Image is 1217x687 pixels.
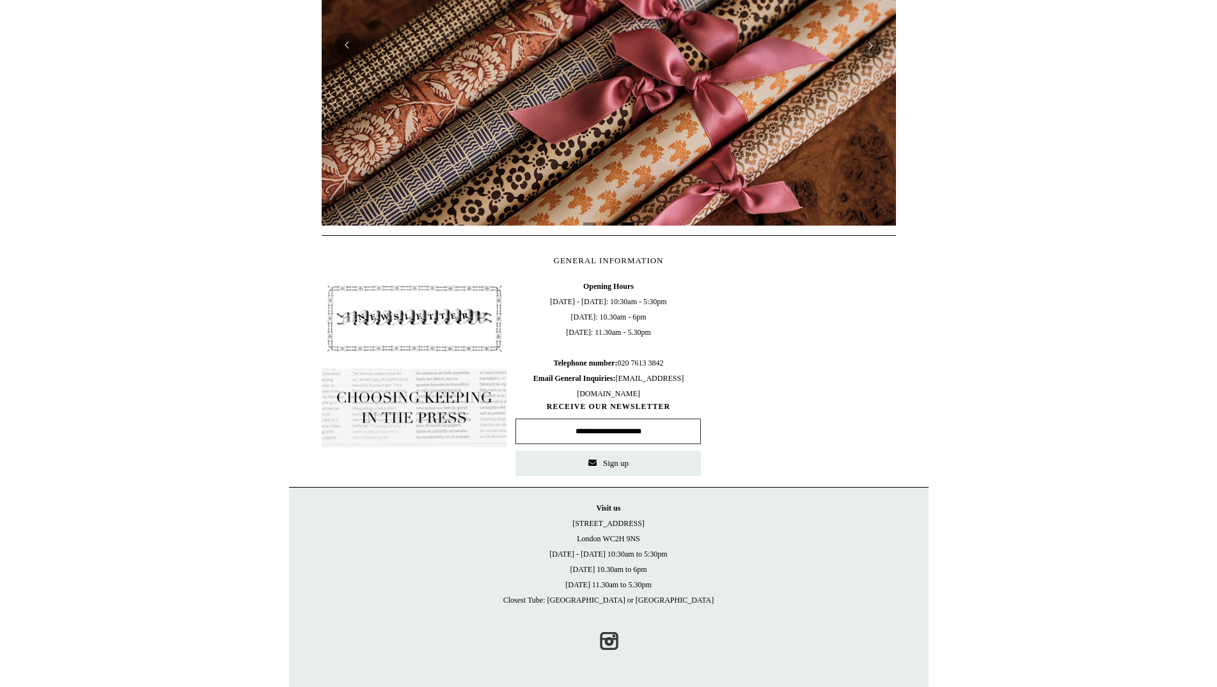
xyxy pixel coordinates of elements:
[515,401,701,412] span: RECEIVE OUR NEWSLETTER
[554,256,664,265] span: GENERAL INFORMATION
[302,500,916,608] p: [STREET_ADDRESS] London WC2H 9NS [DATE] - [DATE] 10:30am to 5:30pm [DATE] 10.30am to 6pm [DATE] 1...
[615,359,617,367] b: :
[533,374,684,398] span: [EMAIL_ADDRESS][DOMAIN_NAME]
[622,222,634,226] button: Page 3
[603,458,629,468] span: Sign up
[533,374,616,383] b: Email General Inquiries:
[710,279,895,470] iframe: google_map
[595,627,623,655] a: Instagram
[322,369,507,448] img: pf-635a2b01-aa89-4342-bbcd-4371b60f588c--In-the-press-Button_1200x.jpg
[515,279,701,401] span: [DATE] - [DATE]: 10:30am - 5:30pm [DATE]: 10.30am - 6pm [DATE]: 11.30am - 5.30pm 020 7613 3842
[858,33,883,58] button: Next
[322,279,507,358] img: pf-4db91bb9--1305-Newsletter-Button_1200x.jpg
[554,359,618,367] b: Telephone number
[334,33,360,58] button: Previous
[515,451,701,476] button: Sign up
[583,222,596,226] button: Page 1
[602,222,615,226] button: Page 2
[583,282,634,291] b: Opening Hours
[597,504,621,513] strong: Visit us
